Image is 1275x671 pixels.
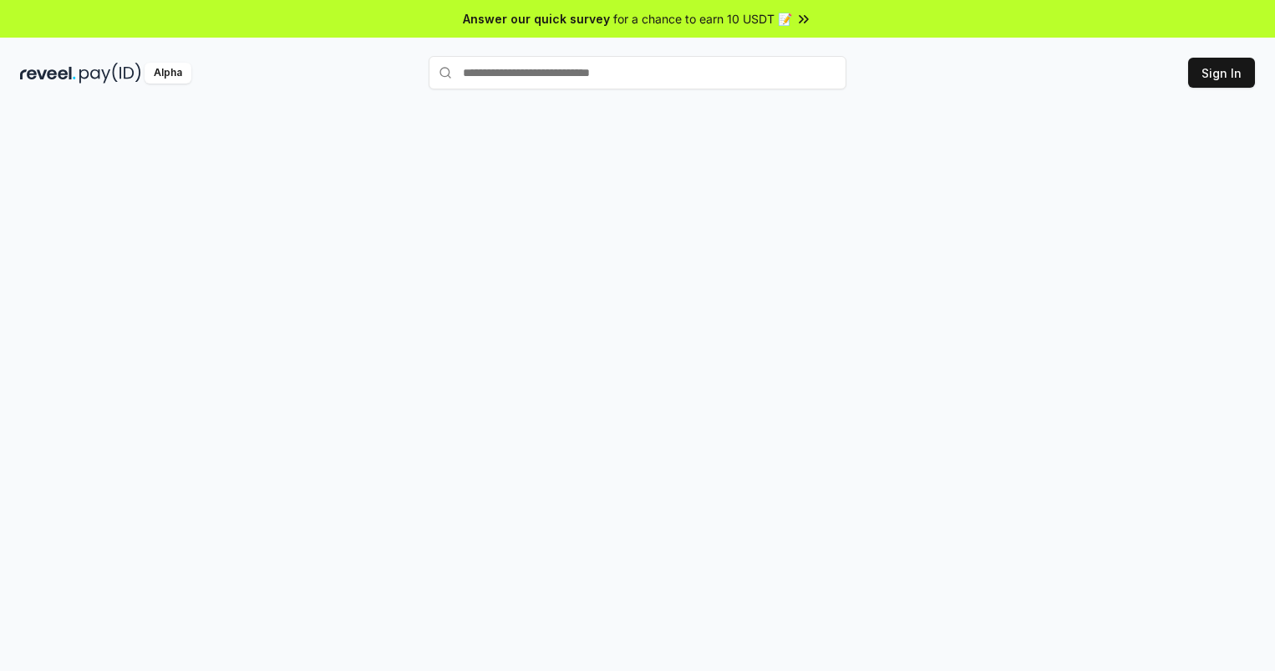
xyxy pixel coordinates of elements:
div: Alpha [145,63,191,84]
span: for a chance to earn 10 USDT 📝 [613,10,792,28]
img: pay_id [79,63,141,84]
span: Answer our quick survey [463,10,610,28]
button: Sign In [1188,58,1255,88]
img: reveel_dark [20,63,76,84]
